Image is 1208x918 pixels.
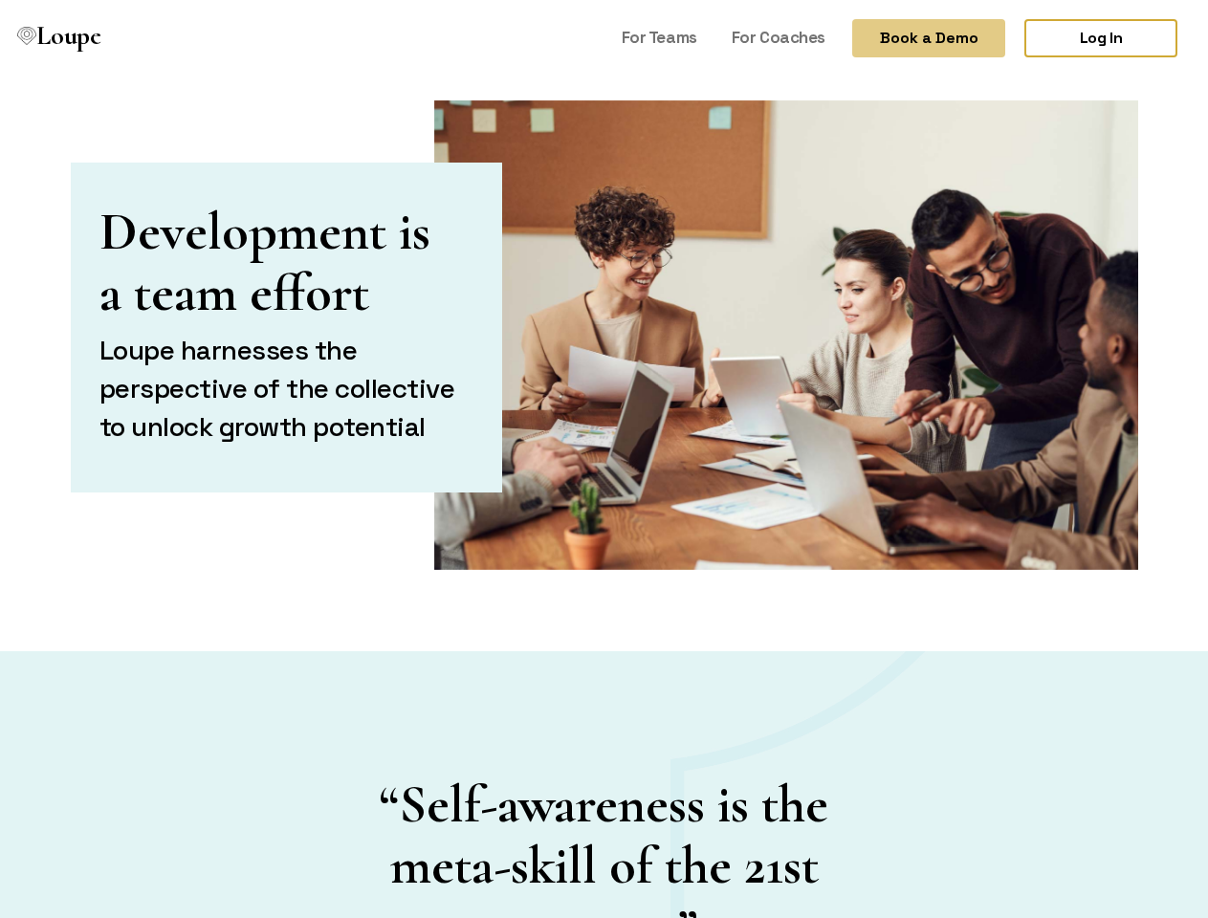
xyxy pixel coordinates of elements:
a: For Teams [614,19,705,55]
img: Loupe Logo [17,27,36,46]
h2: Loupe harnesses the perspective of the collective to unlock growth potential [99,331,459,447]
a: For Coaches [724,19,833,55]
button: Book a Demo [852,19,1005,57]
h1: Development is a team effort [99,201,459,323]
img: Teams Promo [434,100,1138,570]
a: Log In [1024,19,1177,57]
a: Loupe [11,19,107,58]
